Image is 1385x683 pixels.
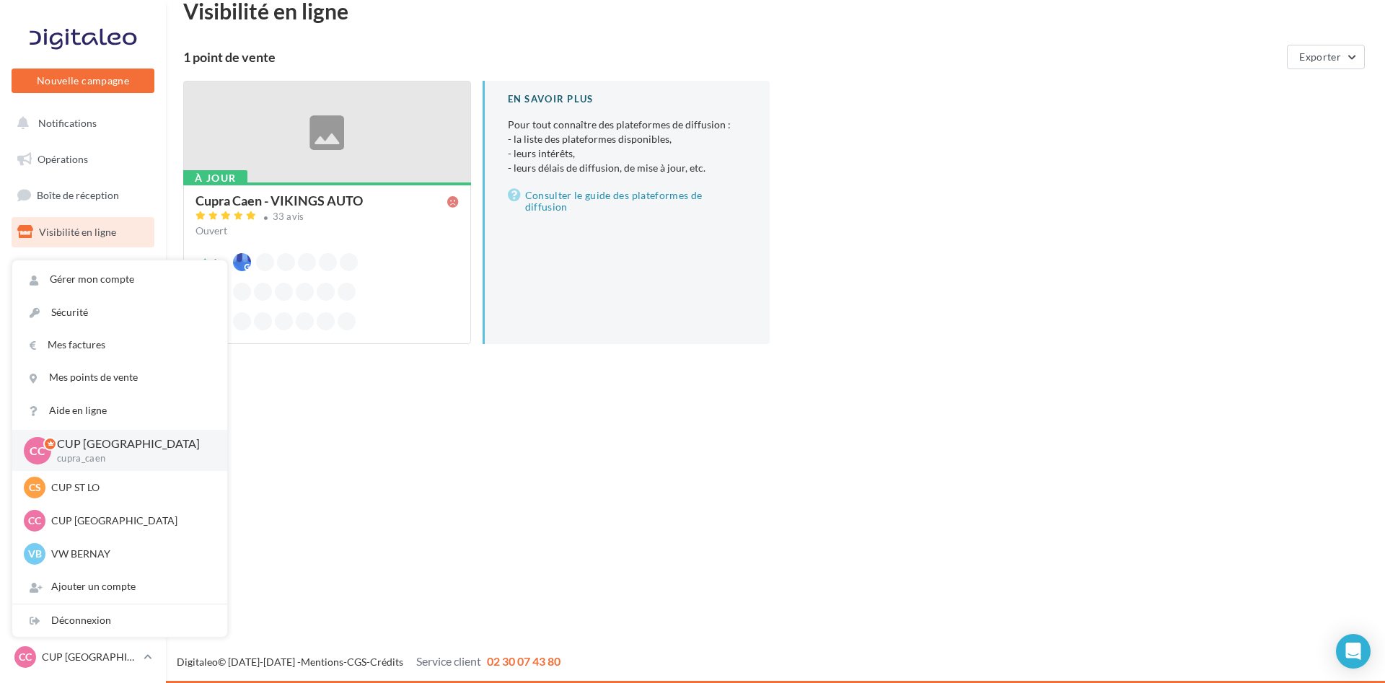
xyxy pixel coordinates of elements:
[508,146,747,161] li: - leurs intérêts,
[195,194,363,207] div: Cupra Caen - VIKINGS AUTO
[183,170,247,186] div: À jour
[29,480,41,495] span: CS
[416,654,481,668] span: Service client
[301,656,343,668] a: Mentions
[12,570,227,603] div: Ajouter un compte
[12,604,227,637] div: Déconnexion
[12,329,227,361] a: Mes factures
[9,144,157,175] a: Opérations
[19,650,32,664] span: CC
[42,650,138,664] p: CUP [GEOGRAPHIC_DATA]
[12,361,227,394] a: Mes points de vente
[9,444,157,487] a: Campagnes DataOnDemand
[57,452,204,465] p: cupra_caen
[183,50,1281,63] div: 1 point de vente
[38,153,88,165] span: Opérations
[9,108,151,138] button: Notifications
[37,189,119,201] span: Boîte de réception
[1299,50,1341,63] span: Exporter
[347,656,366,668] a: CGS
[51,514,210,528] p: CUP [GEOGRAPHIC_DATA]
[508,132,747,146] li: - la liste des plateformes disponibles,
[9,288,157,319] a: Contacts
[508,161,747,175] li: - leurs délais de diffusion, de mise à jour, etc.
[12,263,227,296] a: Gérer mon compte
[9,396,157,439] a: PLV et print personnalisable
[1336,634,1371,669] div: Open Intercom Messenger
[508,118,747,175] p: Pour tout connaître des plateformes de diffusion :
[9,325,157,355] a: Médiathèque
[12,296,227,329] a: Sécurité
[487,654,560,668] span: 02 30 07 43 80
[273,212,304,221] div: 33 avis
[9,361,157,391] a: Calendrier
[28,547,42,561] span: VB
[30,442,45,459] span: CC
[508,187,747,216] a: Consulter le guide des plateformes de diffusion
[370,656,403,668] a: Crédits
[12,395,227,427] a: Aide en ligne
[9,180,157,211] a: Boîte de réception
[51,547,210,561] p: VW BERNAY
[28,514,41,528] span: CC
[51,480,210,495] p: CUP ST LO
[12,643,154,671] a: CC CUP [GEOGRAPHIC_DATA]
[9,217,157,247] a: Visibilité en ligne
[177,656,218,668] a: Digitaleo
[508,92,747,106] div: En savoir plus
[177,656,560,668] span: © [DATE]-[DATE] - - -
[212,255,218,270] div: 1
[195,224,227,237] span: Ouvert
[38,117,97,129] span: Notifications
[39,226,116,238] span: Visibilité en ligne
[195,209,459,226] a: 33 avis
[12,69,154,93] button: Nouvelle campagne
[57,436,204,452] p: CUP [GEOGRAPHIC_DATA]
[9,253,157,283] a: Campagnes
[1287,45,1365,69] button: Exporter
